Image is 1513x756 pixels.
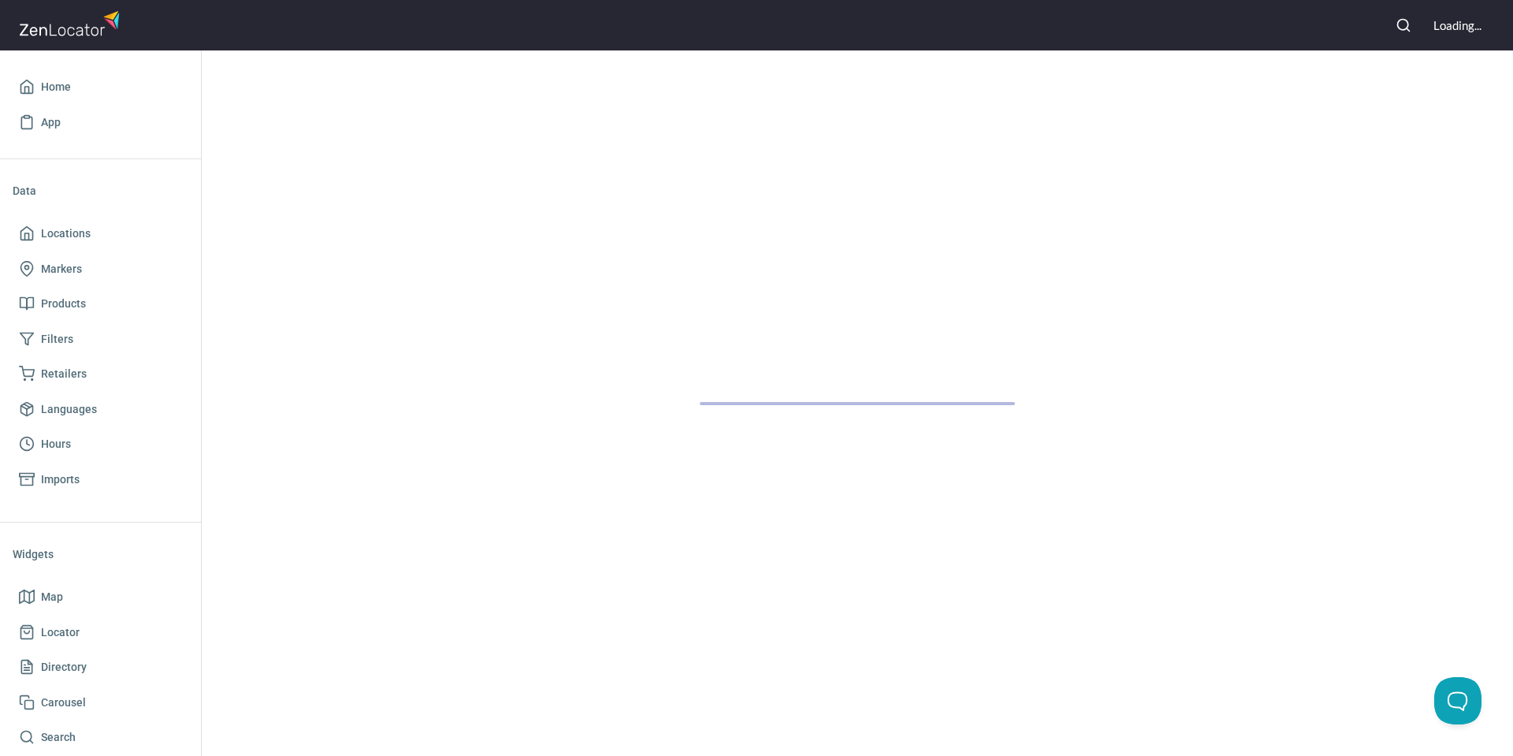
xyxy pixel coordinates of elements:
[41,294,86,314] span: Products
[13,216,188,251] a: Locations
[41,657,87,677] span: Directory
[13,356,188,392] a: Retailers
[41,77,71,97] span: Home
[13,462,188,497] a: Imports
[41,623,80,642] span: Locator
[41,259,82,279] span: Markers
[41,330,73,349] span: Filters
[1434,677,1481,724] iframe: Toggle Customer Support
[13,650,188,685] a: Directory
[41,113,61,132] span: App
[41,587,63,607] span: Map
[13,535,188,573] li: Widgets
[13,426,188,462] a: Hours
[41,434,71,454] span: Hours
[41,470,80,490] span: Imports
[41,728,76,747] span: Search
[13,322,188,357] a: Filters
[13,69,188,105] a: Home
[13,392,188,427] a: Languages
[19,6,125,40] img: zenlocator
[13,615,188,650] a: Locator
[13,286,188,322] a: Products
[41,364,87,384] span: Retailers
[13,685,188,721] a: Carousel
[13,172,188,210] li: Data
[13,579,188,615] a: Map
[1386,8,1421,43] button: Search
[41,224,91,244] span: Locations
[13,720,188,755] a: Search
[41,693,86,713] span: Carousel
[41,400,97,419] span: Languages
[13,251,188,287] a: Markers
[1433,17,1481,34] div: Loading...
[13,105,188,140] a: App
